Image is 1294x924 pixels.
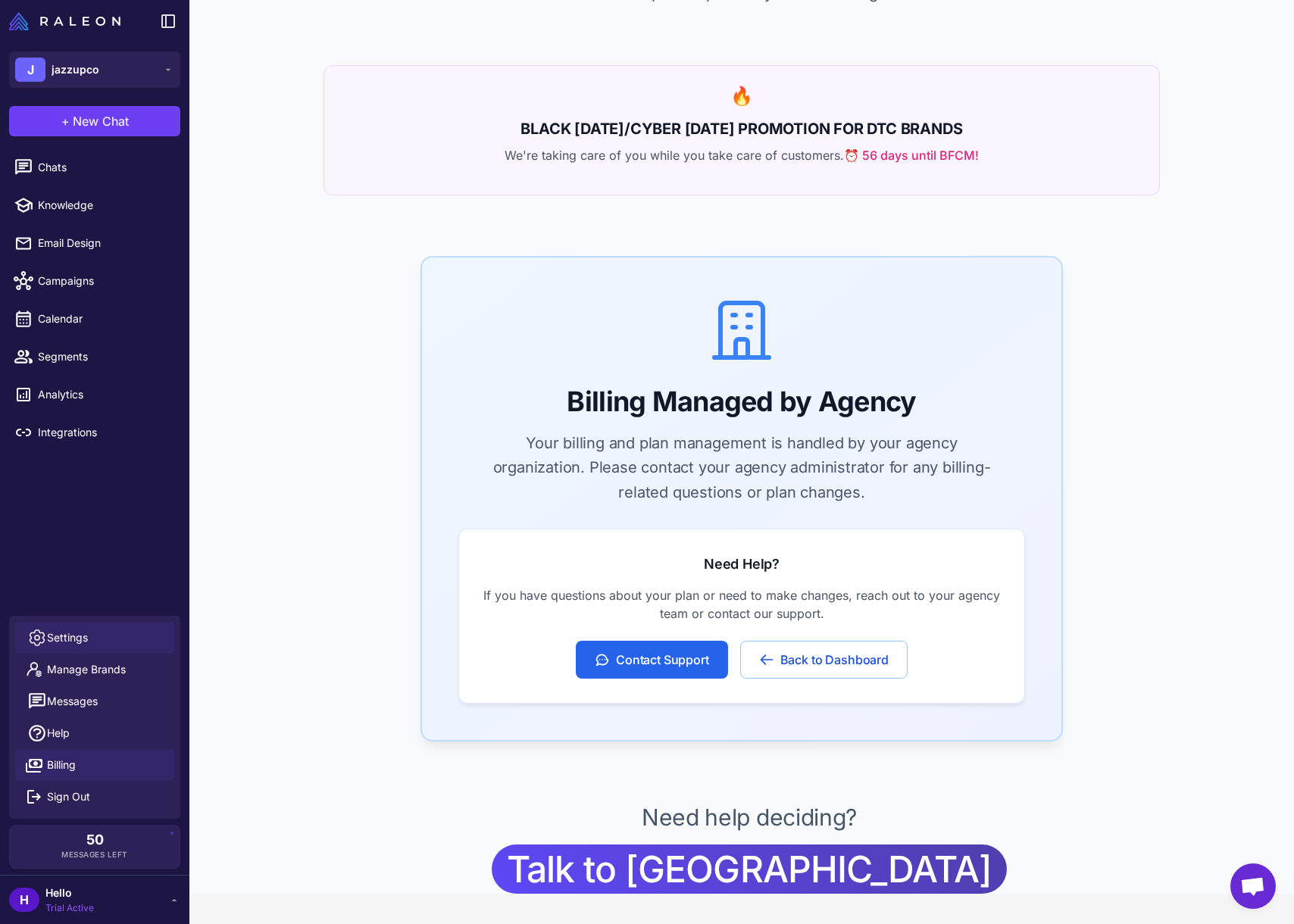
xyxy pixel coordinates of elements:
[458,385,1025,419] h2: Billing Managed by Agency
[38,311,171,327] span: Calendar
[9,52,180,88] button: Jjazzupco
[15,685,174,717] button: Messages
[9,12,120,30] img: Raleon Logo
[6,151,183,183] a: Chats
[38,197,171,214] span: Knowledge
[38,235,171,251] span: Email Design
[47,629,88,646] span: Settings
[1230,863,1276,909] div: Open chat
[61,112,70,130] span: +
[730,85,753,107] span: 🔥
[15,781,174,813] button: Sign Out
[342,146,1141,164] p: We're taking care of you while you take care of customers.
[483,586,1000,623] p: If you have questions about your plan or need to make changes, reach out to your agency team or c...
[576,641,728,679] button: Contact Support
[45,885,94,901] span: Hello
[47,693,98,710] span: Messages
[642,802,857,832] p: Need help deciding?
[342,117,1141,140] h2: BLACK [DATE]/CYBER [DATE] PROMOTION FOR DTC BRANDS
[47,725,70,741] span: Help
[6,417,183,448] a: Integrations
[6,227,183,259] a: Email Design
[47,661,126,678] span: Manage Brands
[6,379,183,410] a: Analytics
[38,386,171,403] span: Analytics
[86,833,104,847] span: 50
[38,159,171,176] span: Chats
[15,58,45,82] div: J
[45,901,94,915] span: Trial Active
[47,788,90,805] span: Sign Out
[507,844,992,894] span: Talk to [GEOGRAPHIC_DATA]
[6,189,183,221] a: Knowledge
[38,348,171,365] span: Segments
[487,431,996,505] p: Your billing and plan management is handled by your agency organization. Please contact your agen...
[6,265,183,297] a: Campaigns
[47,757,76,773] span: Billing
[9,888,39,912] div: H
[740,641,908,679] button: Back to Dashboard
[9,12,127,30] a: Raleon Logo
[9,106,180,136] button: +New Chat
[73,112,129,130] span: New Chat
[844,146,979,164] span: ⏰ 56 days until BFCM!
[38,424,171,441] span: Integrations
[6,341,183,373] a: Segments
[52,61,99,78] span: jazzupco
[61,849,128,860] span: Messages Left
[15,717,174,749] a: Help
[483,554,1000,574] h3: Need Help?
[6,303,183,335] a: Calendar
[38,273,171,289] span: Campaigns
